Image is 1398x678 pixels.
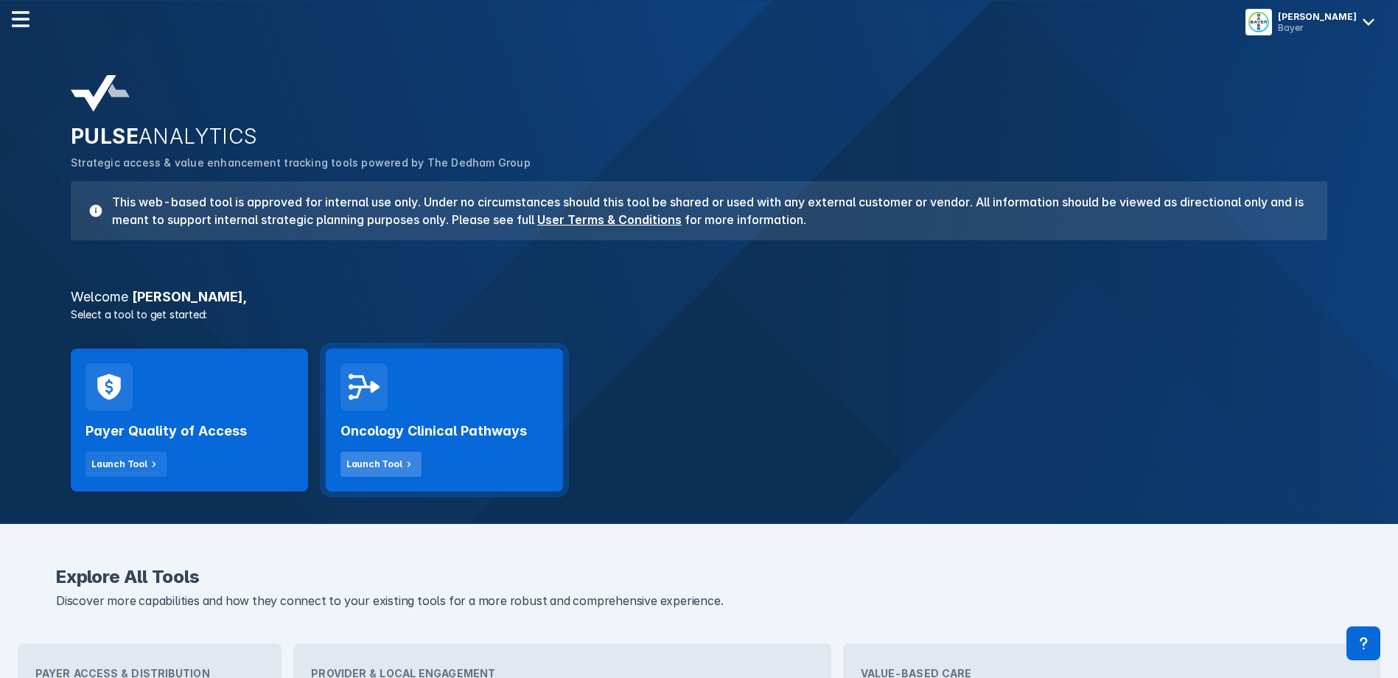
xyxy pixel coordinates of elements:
[1278,11,1357,22] div: [PERSON_NAME]
[1346,626,1380,660] div: Contact Support
[62,290,1336,304] h3: [PERSON_NAME] ,
[62,307,1336,322] p: Select a tool to get started:
[12,10,29,28] img: menu--horizontal.svg
[103,193,1310,228] h3: This web-based tool is approved for internal use only. Under no circumstances should this tool be...
[71,289,128,304] span: Welcome
[346,458,402,471] div: Launch Tool
[56,568,1342,586] h2: Explore All Tools
[56,592,1342,611] p: Discover more capabilities and how they connect to your existing tools for a more robust and comp...
[91,458,147,471] div: Launch Tool
[71,124,1327,149] h2: PULSE
[340,422,527,440] h2: Oncology Clinical Pathways
[85,422,247,440] h2: Payer Quality of Access
[85,452,167,477] button: Launch Tool
[71,349,308,492] a: Payer Quality of AccessLaunch Tool
[340,452,422,477] button: Launch Tool
[71,75,130,112] img: pulse-analytics-logo
[537,212,682,227] a: User Terms & Conditions
[326,349,563,492] a: Oncology Clinical PathwaysLaunch Tool
[71,155,1327,171] p: Strategic access & value enhancement tracking tools powered by The Dedham Group
[139,124,258,149] span: ANALYTICS
[1278,22,1357,33] div: Bayer
[1248,12,1269,32] img: menu button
